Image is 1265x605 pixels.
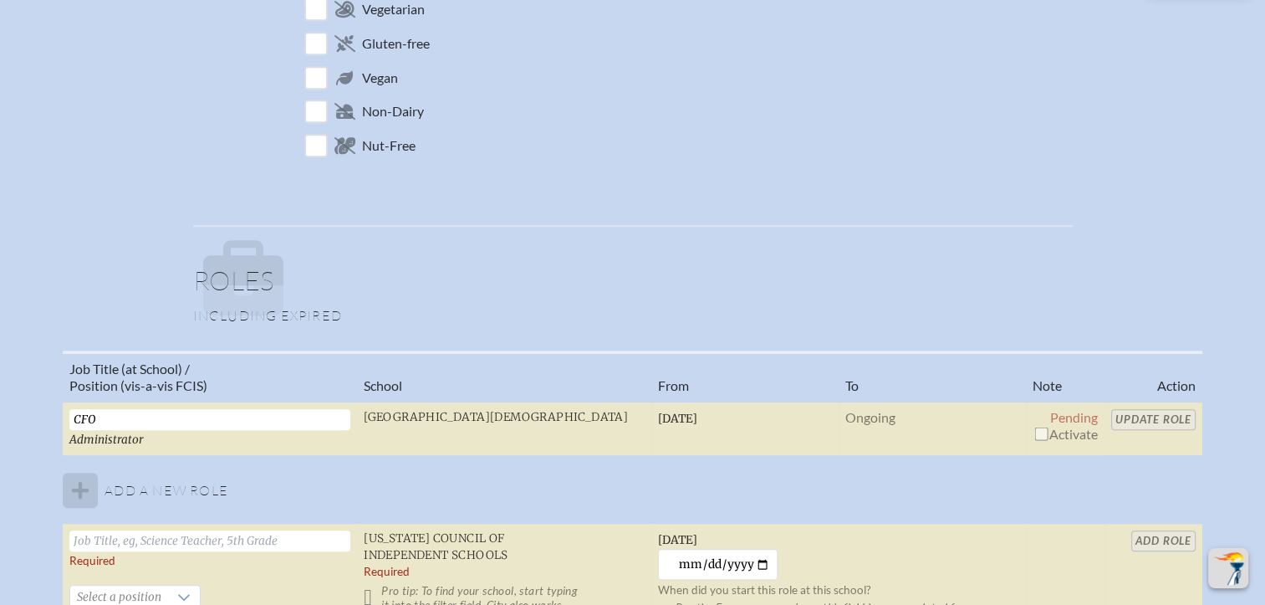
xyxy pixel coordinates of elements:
[658,412,697,426] span: [DATE]
[69,531,350,551] input: Job Title, eg, Science Teacher, 5th Grade
[1050,409,1098,425] span: Pending
[362,1,425,18] span: Vegetarian
[1104,352,1202,402] th: Action
[658,583,1019,597] p: When did you start this role at this school?
[1033,426,1098,442] span: Activate
[364,410,628,424] span: [GEOGRAPHIC_DATA][DEMOGRAPHIC_DATA]
[364,531,508,562] span: [US_STATE] Council of Independent Schools
[362,137,416,154] span: Nut-Free
[69,409,350,430] input: Eg, Science Teacher, 5th Grade
[193,267,1073,307] h1: Roles
[362,35,430,52] span: Gluten-free
[362,69,398,86] span: Vegan
[193,307,1073,324] p: Including expired
[1026,352,1104,402] th: Note
[362,103,424,120] span: Non-Dairy
[839,352,1026,402] th: To
[1208,548,1248,588] button: Scroll Top
[651,352,839,402] th: From
[845,409,895,425] span: Ongoing
[63,352,357,402] th: Job Title (at School) / Position (vis-a-vis FCIS)
[69,554,115,568] label: Required
[357,352,651,402] th: School
[69,433,144,447] span: Administrator
[364,565,410,579] label: Required
[658,533,697,547] span: [DATE]
[1211,551,1245,585] img: To the top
